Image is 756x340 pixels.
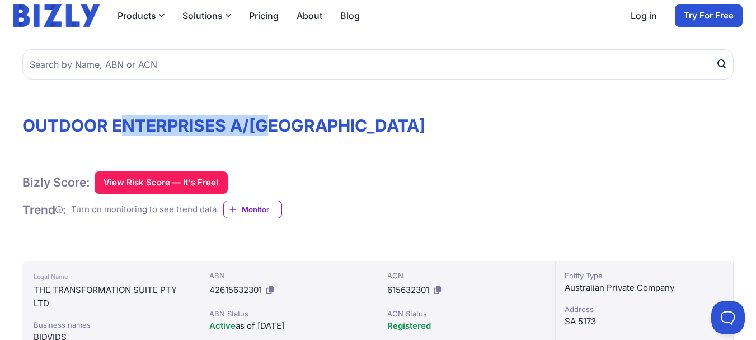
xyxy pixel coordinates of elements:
h1: OUTDOOR ENTERPRISES A/[GEOGRAPHIC_DATA] [22,115,734,136]
div: Business names [34,319,189,330]
span: 615632301 [387,285,429,295]
h1: Trend : [22,202,67,217]
span: Monitor [242,204,281,215]
div: ACN Status [387,308,547,319]
a: Blog [340,9,360,22]
iframe: Toggle Customer Support [711,301,745,334]
div: Address [565,304,724,315]
button: Products [118,9,165,22]
span: Active [209,320,236,331]
div: as of [DATE] [209,319,369,333]
a: Log in [631,9,657,22]
div: Entity Type [565,270,724,281]
button: Solutions [182,9,231,22]
a: About [297,9,322,22]
a: Monitor [223,201,282,218]
div: Australian Private Company [565,281,724,295]
div: ACN [387,270,547,281]
div: ABN [209,270,369,281]
div: THE TRANSFORMATION SUITE PTY LTD [34,283,189,310]
h1: Bizly Score: [22,175,90,190]
span: Registered [387,320,431,331]
a: Pricing [249,9,279,22]
div: Legal Name [34,270,189,283]
div: Turn on monitoring to see trend data. [71,203,219,216]
input: Search by Name, ABN or ACN [22,49,734,80]
div: ABN Status [209,308,369,319]
div: SA 5173 [565,315,724,328]
button: View Risk Score — It's Free! [95,171,228,194]
a: Try For Free [675,4,743,27]
span: 42615632301 [209,285,262,295]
